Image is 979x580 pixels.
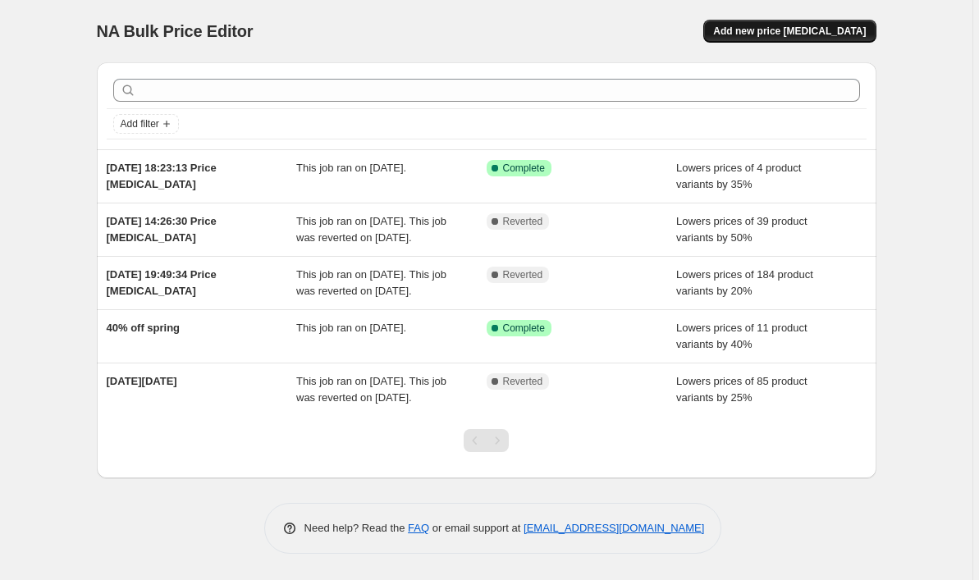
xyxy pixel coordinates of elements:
[503,268,543,281] span: Reverted
[524,522,704,534] a: [EMAIL_ADDRESS][DOMAIN_NAME]
[113,114,179,134] button: Add filter
[503,375,543,388] span: Reverted
[296,322,406,334] span: This job ran on [DATE].
[503,162,545,175] span: Complete
[503,322,545,335] span: Complete
[676,322,807,350] span: Lowers prices of 11 product variants by 40%
[107,375,177,387] span: [DATE][DATE]
[107,268,217,297] span: [DATE] 19:49:34 Price [MEDICAL_DATA]
[676,215,807,244] span: Lowers prices of 39 product variants by 50%
[107,215,217,244] span: [DATE] 14:26:30 Price [MEDICAL_DATA]
[713,25,866,38] span: Add new price [MEDICAL_DATA]
[121,117,159,130] span: Add filter
[676,375,807,404] span: Lowers prices of 85 product variants by 25%
[296,375,446,404] span: This job ran on [DATE]. This job was reverted on [DATE].
[676,268,813,297] span: Lowers prices of 184 product variants by 20%
[464,429,509,452] nav: Pagination
[676,162,801,190] span: Lowers prices of 4 product variants by 35%
[429,522,524,534] span: or email support at
[296,162,406,174] span: This job ran on [DATE].
[107,162,217,190] span: [DATE] 18:23:13 Price [MEDICAL_DATA]
[107,322,181,334] span: 40% off spring
[296,215,446,244] span: This job ran on [DATE]. This job was reverted on [DATE].
[408,522,429,534] a: FAQ
[97,22,254,40] span: NA Bulk Price Editor
[703,20,876,43] button: Add new price [MEDICAL_DATA]
[296,268,446,297] span: This job ran on [DATE]. This job was reverted on [DATE].
[304,522,409,534] span: Need help? Read the
[503,215,543,228] span: Reverted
